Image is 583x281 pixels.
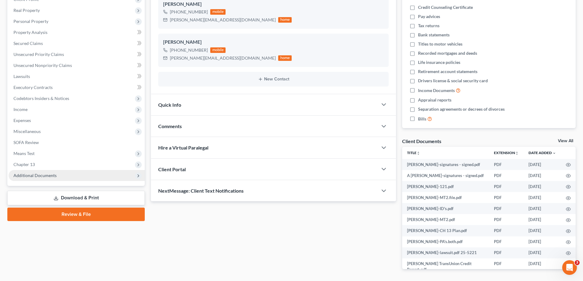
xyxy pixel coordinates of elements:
[170,9,208,15] div: [PHONE_NUMBER]
[417,151,420,155] i: unfold_more
[9,38,145,49] a: Secured Claims
[524,236,561,247] td: [DATE]
[489,159,524,170] td: PDF
[13,173,57,178] span: Additional Documents
[489,170,524,181] td: PDF
[13,8,40,13] span: Real Property
[13,96,69,101] span: Codebtors Insiders & Notices
[7,208,145,221] a: Review & File
[13,63,72,68] span: Unsecured Nonpriority Claims
[418,116,426,122] span: Bills
[489,236,524,247] td: PDF
[418,106,505,112] span: Separation agreements or decrees of divorces
[402,247,489,258] td: [PERSON_NAME]-lawsuit.pdf 25-5221
[402,192,489,203] td: [PERSON_NAME]-MT2.file.pdf
[210,47,226,53] div: mobile
[489,192,524,203] td: PDF
[13,162,35,167] span: Chapter 13
[158,145,208,150] span: Hire a Virtual Paralegal
[13,129,41,134] span: Miscellaneous
[278,55,292,61] div: home
[9,49,145,60] a: Unsecured Priority Claims
[489,247,524,258] td: PDF
[494,150,519,155] a: Extensionunfold_more
[9,71,145,82] a: Lawsuits
[402,138,441,144] div: Client Documents
[13,140,39,145] span: SOFA Review
[418,32,450,38] span: Bank statements
[13,74,30,79] span: Lawsuits
[418,4,473,10] span: Credit Counseling Certificate
[418,41,462,47] span: Titles to motor vehicles
[163,77,384,82] button: New Contact
[13,151,35,156] span: Means Test
[524,159,561,170] td: [DATE]
[402,236,489,247] td: [PERSON_NAME]-PA's.both.pdf
[524,247,561,258] td: [DATE]
[407,150,420,155] a: Titleunfold_more
[515,151,519,155] i: unfold_more
[529,150,556,155] a: Date Added expand_more
[524,258,561,275] td: [DATE]
[13,41,43,46] span: Secured Claims
[489,214,524,225] td: PDF
[418,59,460,65] span: Life insurance policies
[418,50,477,56] span: Recorded mortgages and deeds
[9,137,145,148] a: SOFA Review
[489,258,524,275] td: PDF
[558,139,573,143] a: View All
[13,52,64,57] span: Unsecured Priority Claims
[524,192,561,203] td: [DATE]
[418,78,488,84] span: Drivers license & social security card
[402,258,489,275] td: [PERSON_NAME] TransUnion Credit Report-pdf
[158,123,182,129] span: Comments
[9,27,145,38] a: Property Analysis
[13,19,48,24] span: Personal Property
[524,181,561,192] td: [DATE]
[13,107,28,112] span: Income
[418,23,439,29] span: Tax returns
[13,30,47,35] span: Property Analysis
[402,203,489,214] td: [PERSON_NAME]-ID's.pdf
[158,102,181,108] span: Quick Info
[163,1,384,8] div: [PERSON_NAME]
[489,181,524,192] td: PDF
[418,97,451,103] span: Appraisal reports
[418,13,440,20] span: Pay advices
[552,151,556,155] i: expand_more
[489,203,524,214] td: PDF
[170,17,276,23] div: [PERSON_NAME][EMAIL_ADDRESS][DOMAIN_NAME]
[524,214,561,225] td: [DATE]
[210,9,226,15] div: mobile
[278,17,292,23] div: home
[402,225,489,236] td: [PERSON_NAME]-CH 13 Plan.pdf
[575,260,580,265] span: 3
[9,82,145,93] a: Executory Contracts
[489,225,524,236] td: PDF
[402,159,489,170] td: [PERSON_NAME]-signatures - signed.pdf
[418,87,455,94] span: Income Documents
[524,203,561,214] td: [DATE]
[158,188,244,194] span: NextMessage: Client Text Notifications
[418,68,477,75] span: Retirement account statements
[402,214,489,225] td: [PERSON_NAME]-MT2.pdf
[13,85,53,90] span: Executory Contracts
[158,166,186,172] span: Client Portal
[9,60,145,71] a: Unsecured Nonpriority Claims
[562,260,577,275] iframe: Intercom live chat
[170,47,208,53] div: [PHONE_NUMBER]
[13,118,31,123] span: Expenses
[402,170,489,181] td: A [PERSON_NAME]-signatures - signed.pdf
[524,225,561,236] td: [DATE]
[163,39,384,46] div: [PERSON_NAME]
[524,170,561,181] td: [DATE]
[7,191,145,205] a: Download & Print
[170,55,276,61] div: [PERSON_NAME][EMAIL_ADDRESS][DOMAIN_NAME]
[402,181,489,192] td: [PERSON_NAME]-121.pdf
